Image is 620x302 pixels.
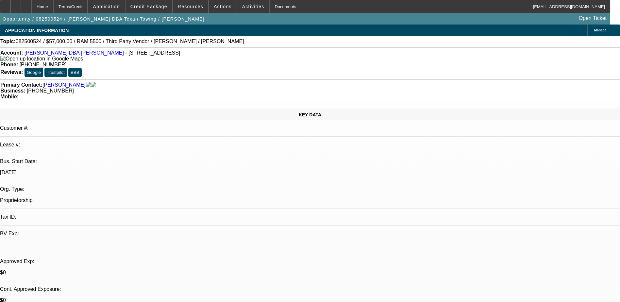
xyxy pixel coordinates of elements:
[594,28,606,32] span: Manage
[0,56,83,61] a: View Google Maps
[44,68,67,77] button: Trustpilot
[125,50,180,56] span: - [STREET_ADDRESS]
[68,68,82,77] button: BBB
[42,82,86,88] a: [PERSON_NAME]
[93,4,120,9] span: Application
[126,0,172,13] button: Credit Package
[576,13,609,24] a: Open Ticket
[0,56,83,62] img: Open up location in Google Maps
[178,4,203,9] span: Resources
[299,112,321,117] span: KEY DATA
[130,4,167,9] span: Credit Package
[0,82,42,88] strong: Primary Contact:
[0,88,25,93] strong: Business:
[0,50,23,56] strong: Account:
[91,82,96,88] img: linkedin-icon.png
[20,62,67,67] span: [PHONE_NUMBER]
[16,39,244,44] span: 082500524 / $57,000.00 / RAM 5500 / Third Party Vendor / [PERSON_NAME] / [PERSON_NAME]
[88,0,125,13] button: Application
[25,68,43,77] button: Google
[0,62,18,67] strong: Phone:
[3,16,205,22] span: Opportunity / 082500524 / [PERSON_NAME] DBA Texan Towing / [PERSON_NAME]
[214,4,232,9] span: Actions
[0,94,19,99] strong: Mobile:
[86,82,91,88] img: facebook-icon.png
[25,50,124,56] a: [PERSON_NAME] DBA [PERSON_NAME]
[173,0,208,13] button: Resources
[237,0,269,13] button: Activities
[5,28,69,33] span: APPLICATION INFORMATION
[27,88,74,93] span: [PHONE_NUMBER]
[242,4,264,9] span: Activities
[209,0,237,13] button: Actions
[0,69,23,75] strong: Reviews:
[0,39,16,44] strong: Topic:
